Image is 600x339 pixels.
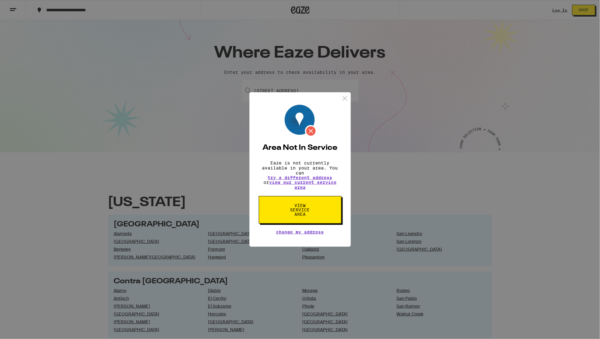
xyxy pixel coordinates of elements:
[269,180,337,190] a: view our current service area
[276,230,324,234] button: Change My Address
[259,144,342,152] h2: Area Not In Service
[268,175,332,180] button: try a different address
[259,160,342,190] p: Eaze is not currently available in your area. You can or
[285,105,317,137] img: Location
[4,4,45,9] span: Hi. Need any help?
[259,196,342,224] button: View Service Area
[284,203,316,216] span: View Service Area
[259,203,342,208] a: View Service Area
[341,94,349,102] img: close.svg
